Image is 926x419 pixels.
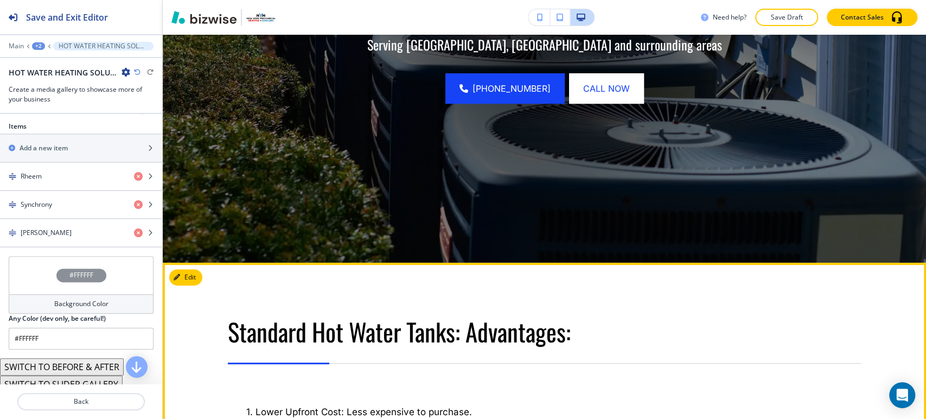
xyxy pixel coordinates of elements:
h2: Add a new item [20,143,68,153]
h2: Any Color (dev only, be careful!) [9,314,106,323]
h4: Synchrony [21,200,52,210]
a: [PHONE_NUMBER] [445,73,565,104]
button: #FFFFFFBackground Color [9,256,154,314]
button: Contact Sales [827,9,917,26]
h2: HOT WATER HEATING SOLUTIONS [9,67,117,78]
button: Main [9,42,24,50]
p: Save Draft [769,12,804,22]
h3: Need help? [713,12,746,22]
h3: Create a media gallery to showcase more of your business [9,85,154,104]
img: Bizwise Logo [171,11,237,24]
div: Open Intercom Messenger [889,382,915,408]
button: +2 [32,42,45,50]
button: HOT WATER HEATING SOLUTIONS [53,42,154,50]
span: CALL NOW [583,82,630,95]
p: Standard Hot Water Tanks: Advantages: [228,317,861,346]
li: Lower Upfront Cost: Less expensive to purchase. [242,405,861,419]
p: HOT WATER HEATING SOLUTIONS [59,42,148,50]
img: Drag [9,201,16,208]
p: Back [18,397,144,407]
button: Save Draft [755,9,818,26]
h4: #FFFFFF [69,270,93,280]
img: Your Logo [246,13,276,22]
h4: Rheem [21,172,42,181]
h2: Save and Exit Editor [26,11,108,24]
button: CALL NOW [569,73,644,104]
p: Serving [GEOGRAPHIC_DATA], [GEOGRAPHIC_DATA] and surrounding areas [290,36,799,53]
p: Contact Sales [841,12,884,22]
h4: [PERSON_NAME] [21,228,72,238]
h2: Items [9,122,27,131]
button: Back [17,393,145,410]
button: Edit [169,269,202,285]
h4: Background Color [54,299,108,309]
span: [PHONE_NUMBER] [472,82,551,95]
img: Drag [9,173,16,180]
img: Drag [9,229,16,237]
